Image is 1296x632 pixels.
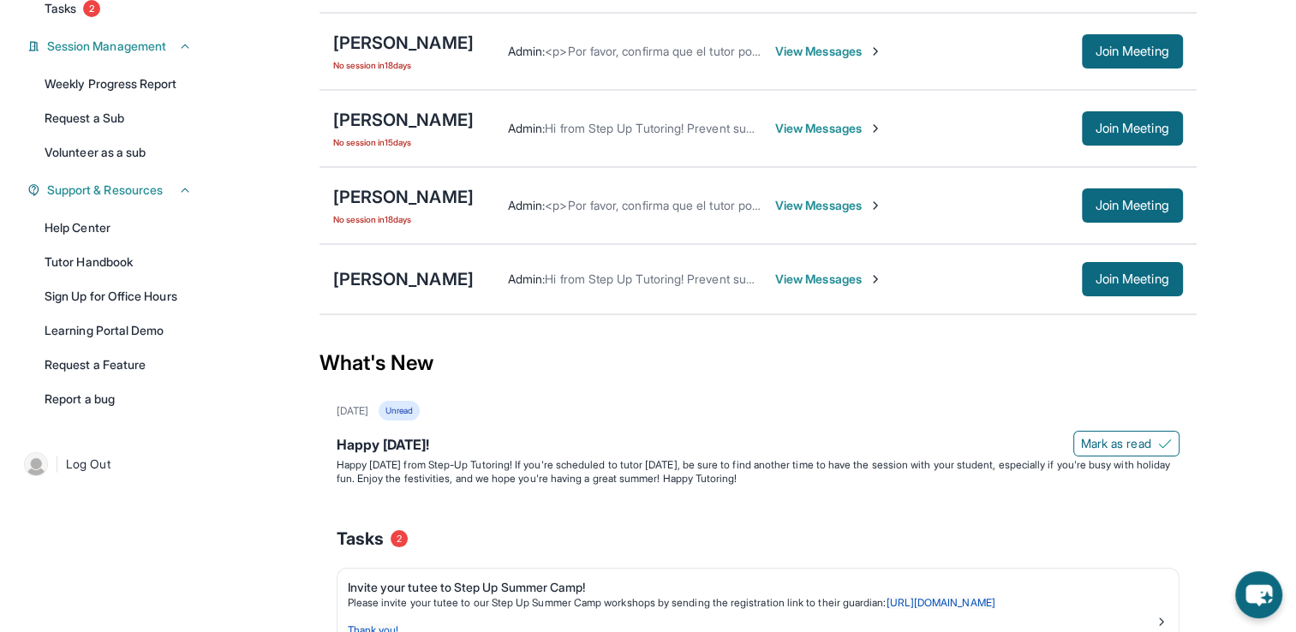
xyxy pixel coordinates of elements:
[886,596,994,609] a: [URL][DOMAIN_NAME]
[333,267,474,291] div: [PERSON_NAME]
[348,579,1155,596] div: Invite your tutee to Step Up Summer Camp!
[333,58,474,72] span: No session in 18 days
[333,31,474,55] div: [PERSON_NAME]
[337,527,384,551] span: Tasks
[34,315,202,346] a: Learning Portal Demo
[775,120,882,137] span: View Messages
[775,43,882,60] span: View Messages
[1096,46,1169,57] span: Join Meeting
[508,198,545,212] span: Admin :
[34,384,202,414] a: Report a bug
[869,122,882,135] img: Chevron-Right
[34,212,202,243] a: Help Center
[545,44,1179,58] span: <p>Por favor, confirma que el tutor podrá asistir a tu primera hora de reunión asignada antes de ...
[24,452,48,476] img: user-img
[333,135,474,149] span: No session in 15 days
[1081,435,1151,452] span: Mark as read
[508,271,545,286] span: Admin :
[775,197,882,214] span: View Messages
[337,434,1180,458] div: Happy [DATE]!
[47,38,166,55] span: Session Management
[869,199,882,212] img: Chevron-Right
[47,182,163,199] span: Support & Resources
[337,404,368,418] div: [DATE]
[333,212,474,226] span: No session in 18 days
[34,349,202,380] a: Request a Feature
[34,69,202,99] a: Weekly Progress Report
[1082,34,1183,69] button: Join Meeting
[40,182,192,199] button: Support & Resources
[1096,123,1169,134] span: Join Meeting
[1082,188,1183,223] button: Join Meeting
[869,45,882,58] img: Chevron-Right
[348,596,1155,610] p: Please invite your tutee to our Step Up Summer Camp workshops by sending the registration link to...
[34,103,202,134] a: Request a Sub
[508,44,545,58] span: Admin :
[391,530,408,547] span: 2
[40,38,192,55] button: Session Management
[34,137,202,168] a: Volunteer as a sub
[17,445,202,483] a: |Log Out
[320,325,1197,401] div: What's New
[1158,437,1172,450] img: Mark as read
[333,108,474,132] div: [PERSON_NAME]
[379,401,420,420] div: Unread
[337,458,1180,486] p: Happy [DATE] from Step-Up Tutoring! If you're scheduled to tutor [DATE], be sure to find another ...
[1096,200,1169,211] span: Join Meeting
[66,456,110,473] span: Log Out
[869,272,882,286] img: Chevron-Right
[1082,262,1183,296] button: Join Meeting
[775,271,882,288] span: View Messages
[34,247,202,277] a: Tutor Handbook
[55,454,59,474] span: |
[34,281,202,312] a: Sign Up for Office Hours
[545,198,1179,212] span: <p>Por favor, confirma que el tutor podrá asistir a tu primera hora de reunión asignada antes de ...
[1082,111,1183,146] button: Join Meeting
[333,185,474,209] div: [PERSON_NAME]
[1235,571,1282,618] button: chat-button
[508,121,545,135] span: Admin :
[1096,274,1169,284] span: Join Meeting
[1073,431,1180,456] button: Mark as read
